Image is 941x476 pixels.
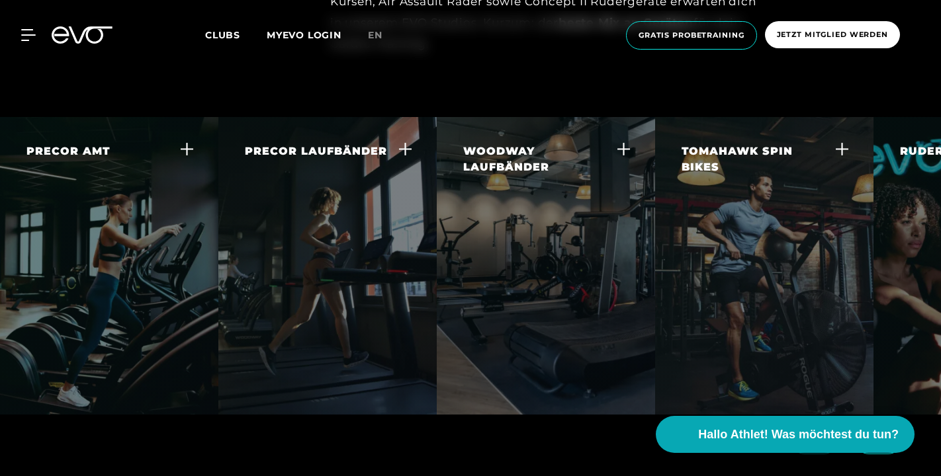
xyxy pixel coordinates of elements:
[368,29,382,41] span: en
[761,21,904,50] a: Jetzt Mitglied werden
[205,29,240,41] span: Clubs
[205,28,267,41] a: Clubs
[777,29,888,40] span: Jetzt Mitglied werden
[639,30,744,41] span: Gratis Probetraining
[698,426,899,444] span: Hallo Athlet! Was möchtest du tun?
[267,29,341,41] a: MYEVO LOGIN
[245,143,387,159] div: PRECOR LAUFBÄNDER
[463,143,612,175] div: WOODWAY LAUFBÄNDER
[656,416,915,453] button: Hallo Athlet! Was möchtest du tun?
[622,21,761,50] a: Gratis Probetraining
[368,28,398,43] a: en
[26,143,110,159] div: PRECOR AMT
[682,143,830,175] div: TOMAHAWK SPIN BIKES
